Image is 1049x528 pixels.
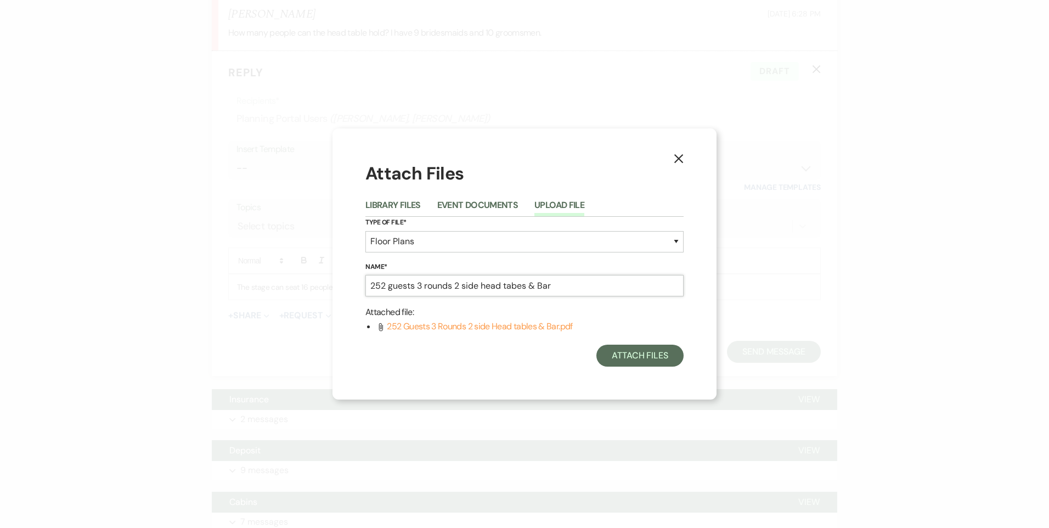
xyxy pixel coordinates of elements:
[387,321,572,332] span: 252 Guests 3 Rounds 2 side Head tables & Bar.pdf
[365,305,684,319] p: Attached file :
[596,345,684,367] button: Attach Files
[365,217,684,229] label: Type of File*
[437,201,518,216] button: Event Documents
[365,261,684,273] label: Name*
[365,161,684,186] h1: Attach Files
[534,201,584,216] button: Upload File
[365,201,421,216] button: Library Files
